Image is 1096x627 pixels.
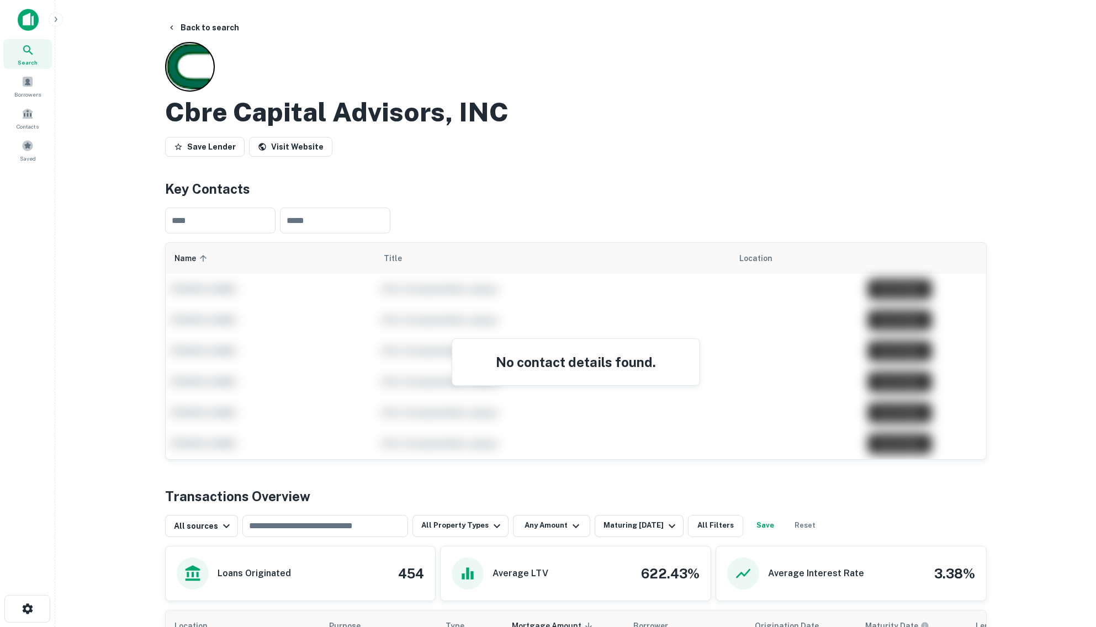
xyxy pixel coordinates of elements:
span: Saved [20,154,36,163]
button: Reset [787,515,823,537]
div: scrollable content [166,243,986,459]
a: Search [3,39,52,69]
button: Back to search [163,18,243,38]
button: Save Lender [165,137,245,157]
button: Save your search to get updates of matches that match your search criteria. [748,515,783,537]
h4: No contact details found. [465,352,686,372]
h6: Loans Originated [218,567,291,580]
button: All sources [165,515,238,537]
img: capitalize-icon.png [18,9,39,31]
button: All Filters [688,515,743,537]
h4: Key Contacts [165,179,987,199]
a: Saved [3,135,52,165]
h4: 622.43% [641,564,700,583]
h6: Average LTV [493,567,548,580]
a: Visit Website [249,137,332,157]
div: Maturing [DATE] [603,519,679,533]
h4: 3.38% [934,564,975,583]
button: Any Amount [513,515,590,537]
a: Borrowers [3,71,52,101]
h4: Transactions Overview [165,486,310,506]
a: Contacts [3,103,52,133]
iframe: Chat Widget [1041,539,1096,592]
button: All Property Types [412,515,509,537]
span: Contacts [17,122,39,131]
h2: Cbre Capital Advisors, INC [165,96,509,128]
span: Borrowers [14,90,41,99]
h6: Average Interest Rate [768,567,864,580]
span: Search [18,58,38,67]
button: Maturing [DATE] [595,515,684,537]
h4: 454 [398,564,424,583]
div: All sources [174,519,233,533]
